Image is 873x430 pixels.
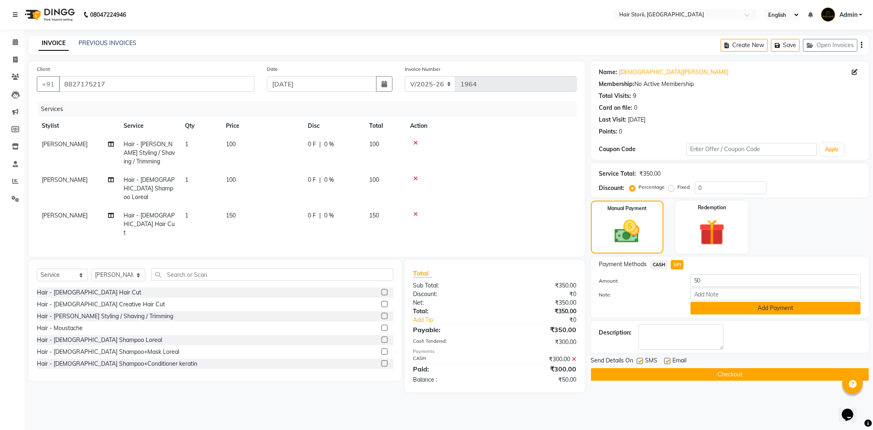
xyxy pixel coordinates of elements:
[37,300,165,309] div: Hair - [DEMOGRAPHIC_DATA] Creative Hair Cut
[405,117,577,135] th: Action
[495,376,583,384] div: ₹50.00
[407,325,495,335] div: Payable:
[407,299,495,307] div: Net:
[308,211,316,220] span: 0 F
[821,7,835,22] img: Admin
[267,66,278,73] label: Date
[721,39,768,52] button: Create New
[599,170,636,178] div: Service Total:
[599,68,618,77] div: Name:
[593,291,684,299] label: Note:
[407,355,495,364] div: CASH
[599,80,861,88] div: No Active Membership
[495,364,583,374] div: ₹300.00
[324,140,334,149] span: 0 %
[21,3,77,26] img: logo
[59,76,255,92] input: Search by Name/Mobile/Email/Code
[407,307,495,316] div: Total:
[413,348,577,355] div: Payments
[38,36,69,51] a: INVOICE
[640,170,661,178] div: ₹350.00
[495,338,583,346] div: ₹300.00
[839,397,865,422] iframe: chat widget
[226,176,236,183] span: 100
[650,260,668,269] span: CASH
[303,117,364,135] th: Disc
[119,117,180,135] th: Service
[407,338,495,346] div: Cash Tendered:
[619,127,623,136] div: 0
[124,176,175,201] span: Hair - [DEMOGRAPHIC_DATA] Shampoo Loreal
[90,3,126,26] b: 08047224946
[226,212,236,219] span: 150
[42,140,88,148] span: [PERSON_NAME]
[599,127,618,136] div: Points:
[407,290,495,299] div: Discount:
[591,356,634,367] span: Send Details On
[42,176,88,183] span: [PERSON_NAME]
[324,176,334,184] span: 0 %
[639,183,665,191] label: Percentage
[591,368,869,381] button: Checkout
[324,211,334,220] span: 0 %
[369,176,379,183] span: 100
[79,39,136,47] a: PREVIOUS INVOICES
[226,140,236,148] span: 100
[599,184,625,192] div: Discount:
[407,281,495,290] div: Sub Total:
[369,140,379,148] span: 100
[124,212,175,236] span: Hair - [DEMOGRAPHIC_DATA] Hair Cut
[38,102,583,117] div: Services
[37,324,83,333] div: Hair - Moustache
[37,312,173,321] div: Hair - [PERSON_NAME] Styling / Shaving / Trimming
[690,274,861,287] input: Amount
[151,268,393,281] input: Search or Scan
[839,11,857,19] span: Admin
[686,143,817,156] input: Enter Offer / Coupon Code
[628,115,646,124] div: [DATE]
[495,281,583,290] div: ₹350.00
[599,92,632,100] div: Total Visits:
[599,260,647,269] span: Payment Methods
[37,66,50,73] label: Client
[369,212,379,219] span: 150
[185,140,188,148] span: 1
[510,316,583,324] div: ₹0
[671,260,684,269] span: UPI
[180,117,221,135] th: Qty
[364,117,405,135] th: Total
[495,290,583,299] div: ₹0
[495,307,583,316] div: ₹350.00
[673,356,687,367] span: Email
[319,176,321,184] span: |
[37,288,141,297] div: Hair - [DEMOGRAPHIC_DATA] Hair Cut
[495,325,583,335] div: ₹350.00
[405,66,440,73] label: Invoice Number
[308,176,316,184] span: 0 F
[633,92,636,100] div: 9
[37,76,60,92] button: +91
[37,360,197,368] div: Hair - [DEMOGRAPHIC_DATA] Shampoo+Conditioner keratin
[691,216,733,249] img: _gift.svg
[771,39,800,52] button: Save
[185,176,188,183] span: 1
[634,104,638,112] div: 0
[599,115,627,124] div: Last Visit:
[221,117,303,135] th: Price
[42,212,88,219] span: [PERSON_NAME]
[124,140,175,165] span: Hair - [PERSON_NAME] Styling / Shaving / Trimming
[407,364,495,374] div: Paid:
[698,204,726,211] label: Redemption
[319,140,321,149] span: |
[690,288,861,301] input: Add Note
[413,269,432,278] span: Total
[407,316,510,324] a: Add Tip
[185,212,188,219] span: 1
[803,39,857,52] button: Open Invoices
[308,140,316,149] span: 0 F
[690,302,861,315] button: Add Payment
[319,211,321,220] span: |
[495,355,583,364] div: ₹300.00
[599,80,635,88] div: Membership:
[37,348,179,356] div: Hair - [DEMOGRAPHIC_DATA] Shampoo+Mask Loreal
